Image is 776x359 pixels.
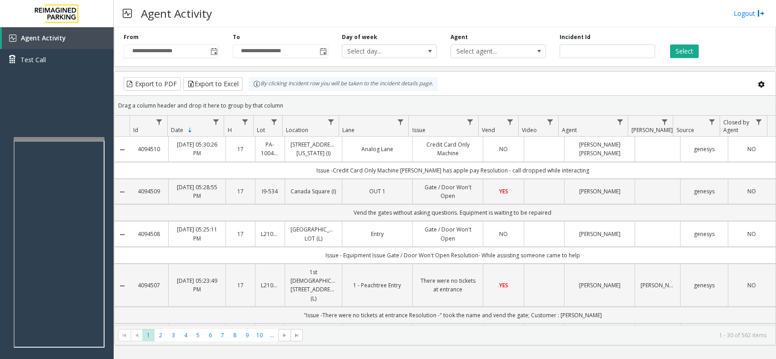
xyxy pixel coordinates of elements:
a: YES [489,281,518,290]
a: NO [489,145,518,153]
img: pageIcon [123,2,132,25]
a: 17 [231,230,250,238]
span: Page 4 [180,329,192,341]
span: Page 11 [266,329,278,341]
img: logout [757,9,765,18]
span: Toggle popup [318,45,328,58]
a: NO [734,281,770,290]
img: 'icon' [9,34,16,42]
span: Page 9 [241,329,253,341]
a: Issue Filter Menu [464,116,476,128]
a: Canada Square (I) [290,187,336,196]
a: Location Filter Menu [325,116,337,128]
a: L21086905 [261,230,279,238]
span: YES [499,281,508,289]
a: 4094510 [135,145,163,153]
a: Vend Filter Menu [504,116,516,128]
span: Location [286,126,308,134]
label: To [233,33,240,41]
span: Sortable [186,127,194,134]
a: Logout [734,9,765,18]
span: YES [499,187,508,195]
span: Page 6 [204,329,216,341]
a: [GEOGRAPHIC_DATA] LOT (L) [290,225,336,242]
label: From [124,33,139,41]
a: OUT 1 [348,187,407,196]
a: Collapse Details [115,146,130,153]
a: NO [734,145,770,153]
td: "Issue -There were no tickets at entrance Resolution -" took the name and vend the gate; Customer... [130,307,776,324]
span: Agent [562,126,577,134]
a: 17 [231,281,250,290]
a: Gate / Door Won't Open [418,183,477,200]
span: Go to the next page [281,332,288,339]
a: L21078200 [261,281,279,290]
button: Export to PDF [124,77,181,91]
a: NO [489,230,518,238]
a: Closed by Agent Filter Menu [753,116,765,128]
h3: Agent Activity [136,2,216,25]
a: [PERSON_NAME] [PERSON_NAME] [570,140,629,157]
a: NO [734,230,770,238]
span: Page 2 [155,329,167,341]
a: Lane Filter Menu [394,116,406,128]
span: [PERSON_NAME] [631,126,673,134]
span: NO [747,230,756,238]
span: Page 5 [192,329,204,341]
a: PA-1004494 [261,140,279,157]
a: 4094508 [135,230,163,238]
span: NO [499,230,508,238]
span: NO [747,281,756,289]
a: 17 [231,145,250,153]
a: [DATE] 05:28:55 PM [174,183,220,200]
span: Vend [482,126,495,134]
span: Closed by Agent [723,118,749,134]
a: H Filter Menu [239,116,251,128]
a: 4094509 [135,187,163,196]
a: [DATE] 05:25:11 PM [174,225,220,242]
a: [STREET_ADDRESS][US_STATE] (I) [290,140,336,157]
a: Agent Activity [2,27,114,49]
span: Source [676,126,694,134]
span: Go to the last page [290,329,303,342]
span: Page 7 [216,329,229,341]
a: genesys [686,187,722,196]
a: Collapse Details [115,282,130,290]
a: Collapse Details [115,231,130,238]
a: 1 - Peachtree Entry [348,281,407,290]
a: 4094507 [135,281,163,290]
a: [PERSON_NAME] [641,281,675,290]
span: Issue [412,126,426,134]
label: Agent [451,33,468,41]
span: Page 10 [254,329,266,341]
td: Vend the gates without asking questions. Equipment is waiting to be repaired [130,204,776,221]
span: Select agent... [451,45,526,58]
a: There were no tickets at entrance [418,276,477,294]
a: Parker Filter Menu [659,116,671,128]
div: Data table [115,116,776,325]
span: NO [499,145,508,153]
span: Page 3 [167,329,180,341]
td: Issue - Equipment Issue Gate / Door Won't Open Resolution- While assisting someone came to help [130,247,776,264]
a: Gate / Door Won't Open [418,225,477,242]
a: Source Filter Menu [706,116,718,128]
td: Issue -Credit Card Only Machine [PERSON_NAME] has apple pay Resolution - call dropped while inter... [130,162,776,179]
img: infoIcon.svg [253,80,260,88]
a: NO [734,187,770,196]
button: Select [670,44,699,58]
a: [PERSON_NAME] [570,281,629,290]
label: Day of week [342,33,377,41]
a: Entry [348,230,407,238]
span: NO [747,187,756,195]
a: YES [489,187,518,196]
span: Video [522,126,537,134]
span: Test Call [20,55,46,64]
span: Select day... [342,45,418,58]
a: genesys [686,145,722,153]
a: Date Filter Menu [210,116,222,128]
span: Page 8 [229,329,241,341]
label: Incident Id [560,33,591,41]
a: genesys [686,230,722,238]
a: Credit Card Only Machine [418,140,477,157]
span: H [228,126,232,134]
